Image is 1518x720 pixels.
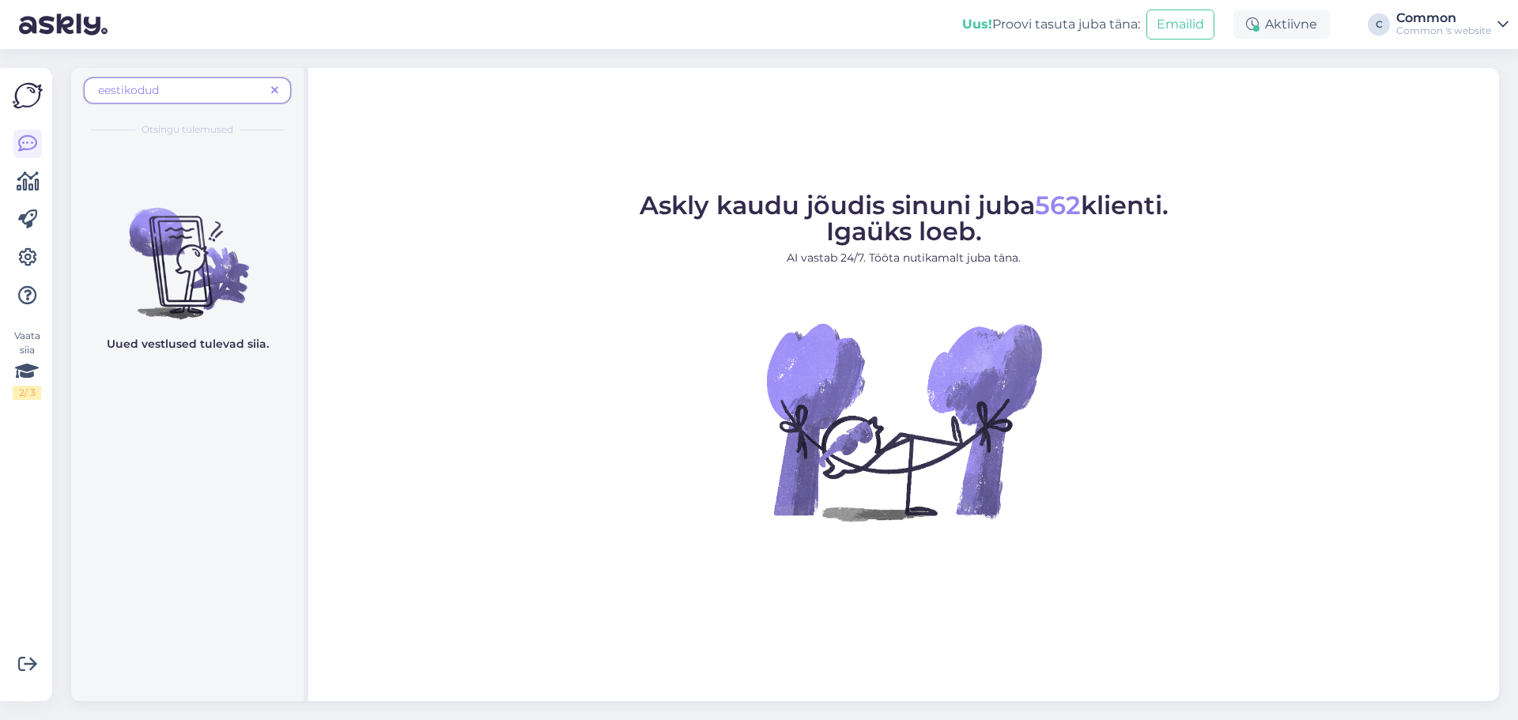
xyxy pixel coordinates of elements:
[640,190,1169,247] span: Askly kaudu jõudis sinuni juba klienti. Igaüks loeb.
[1146,9,1214,40] button: Emailid
[13,329,41,400] div: Vaata siia
[1396,12,1509,37] a: CommonCommon 's website
[1396,25,1491,37] div: Common 's website
[761,279,1046,564] img: No Chat active
[1035,190,1081,221] span: 562
[1396,12,1491,25] div: Common
[1233,10,1330,39] div: Aktiivne
[962,15,1140,34] div: Proovi tasuta juba täna:
[1368,13,1390,36] div: C
[13,81,43,111] img: Askly Logo
[142,123,233,137] span: Otsingu tulemused
[640,250,1169,266] p: AI vastab 24/7. Tööta nutikamalt juba täna.
[98,83,159,97] span: eestikodud
[962,17,992,32] b: Uus!
[107,336,269,352] p: Uued vestlused tulevad siia.
[13,386,41,400] div: 2 / 3
[71,179,304,322] img: No chats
